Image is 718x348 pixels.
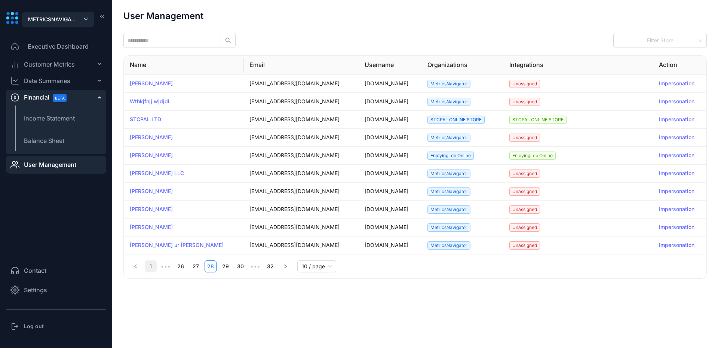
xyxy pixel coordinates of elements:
a: Impersonation [659,188,694,194]
td: [DOMAIN_NAME] [359,165,421,183]
a: [PERSON_NAME] LLC [130,170,184,176]
td: [EMAIL_ADDRESS][DOMAIN_NAME] [243,219,359,236]
a: [PERSON_NAME] [130,206,173,212]
span: Unassigned [509,170,540,178]
span: Unassigned [509,80,540,88]
a: Impersonation [659,170,694,176]
span: User Management [24,160,76,169]
td: [EMAIL_ADDRESS][DOMAIN_NAME] [243,111,359,129]
a: Impersonation [659,98,694,104]
li: Previous Page [130,260,142,272]
span: STCPAL ONLINE STORE [427,116,485,124]
span: MetricsNavigator [427,187,470,196]
a: Impersonation [659,206,694,212]
span: Unassigned [509,98,540,106]
td: [DOMAIN_NAME] [359,236,421,254]
span: MetricsNavigator [427,223,470,232]
span: ••• [160,260,172,272]
span: left [134,264,138,269]
td: [EMAIL_ADDRESS][DOMAIN_NAME] [243,129,359,147]
a: [PERSON_NAME] [130,134,173,140]
a: 32 [265,261,276,272]
span: METRICSNAVIGATOR [28,15,79,24]
h1: User Management [123,11,203,21]
span: MetricsNavigator [427,170,470,178]
th: Organizations [421,56,503,74]
a: [PERSON_NAME] [130,188,173,194]
span: Unassigned [509,187,540,196]
a: Impersonation [659,116,694,122]
span: MetricsNavigator [427,205,470,214]
span: STCPAL ONLINE STORE [509,116,567,124]
a: 30 [235,261,246,272]
span: Unassigned [509,241,540,250]
div: Page Size [297,260,336,272]
a: [PERSON_NAME] [130,224,173,230]
span: down [83,17,88,21]
span: BETA [53,94,67,102]
td: [DOMAIN_NAME] [359,183,421,201]
a: Impersonation [659,80,694,86]
span: Settings [24,286,47,294]
a: [PERSON_NAME] [130,80,173,86]
a: Wthkjfhjj wjdjdi [130,98,169,104]
a: [PERSON_NAME] [130,152,173,158]
span: MetricsNavigator [427,98,470,106]
li: Next 5 Pages [249,260,261,272]
span: MetricsNavigator [427,134,470,142]
li: 32 [264,260,276,272]
td: [DOMAIN_NAME] [359,111,421,129]
th: Username [359,56,421,74]
td: [EMAIL_ADDRESS][DOMAIN_NAME] [243,201,359,219]
td: [EMAIL_ADDRESS][DOMAIN_NAME] [243,236,359,254]
td: [DOMAIN_NAME] [359,219,421,236]
a: 28 [205,261,216,272]
button: left [130,260,142,272]
a: Impersonation [659,242,694,248]
button: right [279,260,291,272]
a: [PERSON_NAME] ur [PERSON_NAME] [130,242,224,248]
span: EnjoyingLeb Online [427,152,474,160]
td: [DOMAIN_NAME] [359,129,421,147]
h3: Log out [24,323,44,330]
span: 10 / page [302,261,332,272]
li: 26 [175,260,187,272]
th: Integrations [503,56,653,74]
td: [EMAIL_ADDRESS][DOMAIN_NAME] [243,165,359,183]
a: 1 [145,261,156,272]
span: ••• [249,260,261,272]
span: Unassigned [509,205,540,214]
span: right [283,264,288,269]
td: [EMAIL_ADDRESS][DOMAIN_NAME] [243,183,359,201]
li: Previous 5 Pages [160,260,172,272]
th: Action [653,56,707,74]
td: [EMAIL_ADDRESS][DOMAIN_NAME] [243,93,359,111]
th: Name [124,56,243,74]
a: Impersonation [659,152,694,158]
a: Impersonation [659,134,694,140]
span: MetricsNavigator [427,241,470,250]
span: Executive Dashboard [28,42,89,51]
a: STCPAL LTD [130,116,161,122]
li: 29 [220,260,231,272]
a: 26 [175,261,186,272]
a: Impersonation [659,224,694,230]
span: Contact [24,266,46,275]
li: 1 [145,260,157,272]
span: MetricsNavigator [427,80,470,88]
a: 27 [190,261,201,272]
li: 30 [234,260,246,272]
span: Income Statement [24,114,75,123]
div: Data Summaries [24,76,70,85]
span: Unassigned [509,223,540,232]
td: [DOMAIN_NAME] [359,201,421,219]
a: 29 [220,261,231,272]
li: Next Page [279,260,291,272]
td: [EMAIL_ADDRESS][DOMAIN_NAME] [243,75,359,93]
span: Balance Sheet [24,136,64,145]
span: EnjoyingLeb Online [509,152,556,160]
td: [EMAIL_ADDRESS][DOMAIN_NAME] [243,147,359,165]
td: [DOMAIN_NAME] [359,147,421,165]
td: [DOMAIN_NAME] [359,93,421,111]
button: METRICSNAVIGATOR [22,12,94,27]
